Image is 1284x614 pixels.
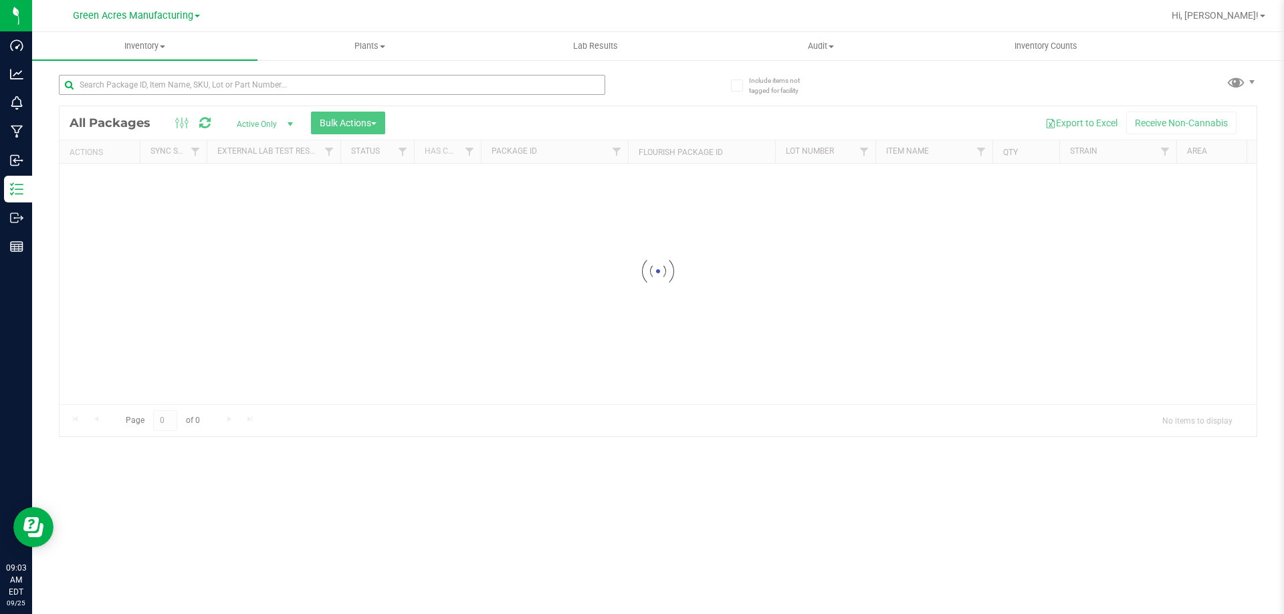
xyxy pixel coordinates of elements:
[934,32,1159,60] a: Inventory Counts
[257,32,483,60] a: Plants
[10,154,23,167] inline-svg: Inbound
[13,507,53,547] iframe: Resource center
[73,10,193,21] span: Green Acres Manufacturing
[10,240,23,253] inline-svg: Reports
[10,67,23,81] inline-svg: Analytics
[10,182,23,196] inline-svg: Inventory
[6,562,26,598] p: 09:03 AM EDT
[258,40,482,52] span: Plants
[996,40,1095,52] span: Inventory Counts
[10,125,23,138] inline-svg: Manufacturing
[483,32,708,60] a: Lab Results
[6,598,26,608] p: 09/25
[749,75,816,96] span: Include items not tagged for facility
[1172,10,1259,21] span: Hi, [PERSON_NAME]!
[59,75,605,95] input: Search Package ID, Item Name, SKU, Lot or Part Number...
[32,32,257,60] a: Inventory
[10,96,23,110] inline-svg: Monitoring
[32,40,257,52] span: Inventory
[709,40,933,52] span: Audit
[10,39,23,52] inline-svg: Dashboard
[555,40,636,52] span: Lab Results
[708,32,934,60] a: Audit
[10,211,23,224] inline-svg: Outbound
